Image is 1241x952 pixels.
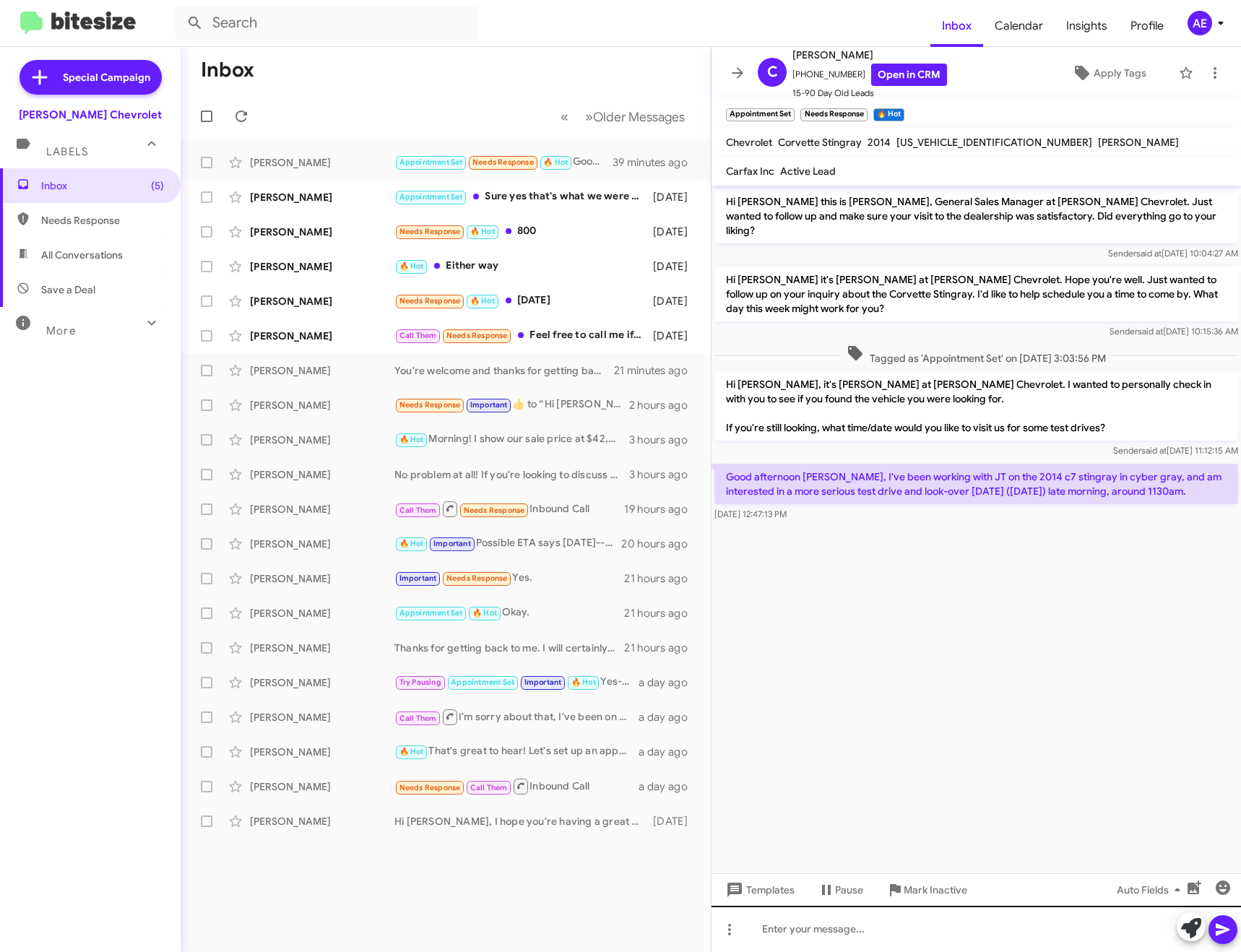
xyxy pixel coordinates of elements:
span: 🔥 Hot [399,261,424,271]
span: Profile [1119,5,1175,47]
a: Inbox [930,5,983,47]
h1: Inbox [201,59,254,82]
nav: Page navigation example [553,102,693,131]
span: Important [470,400,508,410]
div: [PERSON_NAME] [250,641,394,655]
div: 19 hours ago [624,502,699,516]
div: 21 hours ago [624,571,699,586]
input: Search [175,6,478,40]
span: (5) [151,178,164,193]
div: [PERSON_NAME] [250,433,394,447]
div: [PERSON_NAME] [250,537,394,551]
div: a day ago [639,779,699,794]
div: [DATE] [650,190,699,204]
div: I'm sorry about that, I've been on and off the phone all morning. I'm around if you need me. [394,708,639,726]
span: Important [433,539,471,548]
div: a day ago [639,745,699,759]
span: 🔥 Hot [543,157,568,167]
span: Apply Tags [1094,60,1146,86]
span: [DATE] 12:47:13 PM [714,509,787,519]
span: said at [1141,445,1167,456]
div: [PERSON_NAME] [250,190,394,204]
span: Mark Inactive [904,877,967,903]
div: [PERSON_NAME] [250,467,394,482]
div: 3 hours ago [629,467,699,482]
div: [PERSON_NAME] [250,329,394,343]
button: Mark Inactive [875,877,979,903]
div: Sure yes that's what we were trying to do. I don't think a 2026 would be in our budget maybe a 20... [394,189,650,205]
div: Okay. [394,605,624,621]
span: Sender [DATE] 10:04:27 AM [1108,248,1238,259]
button: Next [576,102,693,131]
div: 2 hours ago [629,398,699,412]
span: [PERSON_NAME] [1098,136,1179,149]
p: Hi [PERSON_NAME], it's [PERSON_NAME] at [PERSON_NAME] Chevrolet. I wanted to personally check in ... [714,371,1238,441]
div: Thanks for getting back to me. I will certainly keep an eye out as our inventory changes daily. W... [394,641,624,655]
span: Active Lead [780,165,836,178]
div: Hi [PERSON_NAME], I hope you're having a great day! I wanted to see if the truck or vette was bet... [394,814,650,828]
div: That's great to hear! Let's set up an appointment to discuss the details of selling your vehicle.... [394,743,639,760]
a: Special Campaign [20,60,162,95]
span: Important [524,678,562,687]
span: Needs Response [472,157,534,167]
span: [US_VEHICLE_IDENTIFICATION_NUMBER] [896,136,1092,149]
button: Pause [806,877,875,903]
div: 20 hours ago [621,537,699,551]
span: Sender [DATE] 10:15:36 AM [1110,326,1238,337]
span: Appointment Set [399,157,463,167]
span: [PERSON_NAME] [792,46,947,64]
span: Appointment Set [451,678,514,687]
div: ​👍​ to “ Hi [PERSON_NAME], it's [PERSON_NAME] at [PERSON_NAME] Chevrolet. I wanted to personally ... [394,397,629,413]
div: 39 minutes ago [613,155,699,170]
span: More [46,324,76,337]
span: Needs Response [399,227,461,236]
div: [PERSON_NAME] [250,502,394,516]
div: No problem at all! If you're looking to discuss your Corvette Stingray, we can set up a phone or ... [394,467,629,482]
span: 15-90 Day Old Leads [792,86,947,100]
div: 21 minutes ago [614,363,699,378]
p: Hi [PERSON_NAME] this is [PERSON_NAME], General Sales Manager at [PERSON_NAME] Chevrolet. Just wa... [714,189,1238,243]
button: Previous [552,102,577,131]
span: Needs Response [41,213,164,228]
span: 🔥 Hot [399,747,424,756]
span: 2014 [868,136,891,149]
span: Carfax Inc [726,165,774,178]
span: Needs Response [446,574,508,583]
div: [PERSON_NAME] Chevrolet [19,108,162,122]
button: Auto Fields [1105,877,1198,903]
span: Chevrolet [726,136,772,149]
span: Older Messages [593,109,685,125]
span: 🔥 Hot [399,435,424,444]
span: Templates [723,877,795,903]
div: 800 [394,223,650,240]
div: Morning! I show our sale price at $42,499 and you have $5,200 of equity. $42,499 - $5,200 = $37,2... [394,431,629,448]
span: « [561,108,568,126]
span: 🔥 Hot [470,227,495,236]
div: Yes-- [DATE]-lol-- Thank you!! [394,674,639,691]
span: Call Them [399,506,437,515]
div: [DATE] [394,293,650,309]
div: Feel free to call me if you'd like I don't have time to come into the dealership [394,327,650,344]
div: You're welcome and thanks for getting back to me. I'd be willing to match $3k off MSRP and $46k f... [394,363,614,378]
div: Possible ETA says [DATE]--10/13/25. Although, we have seen them come sooner than expected. [394,535,621,552]
div: a day ago [639,710,699,724]
span: All Conversations [41,248,123,262]
div: [DATE] [650,259,699,274]
span: Needs Response [464,506,525,515]
span: Corvette Stingray [778,136,862,149]
small: Needs Response [800,108,867,121]
div: [PERSON_NAME] [250,398,394,412]
span: said at [1138,326,1163,337]
button: AE [1175,11,1225,35]
span: Special Campaign [63,70,150,85]
button: Apply Tags [1046,60,1172,86]
span: Needs Response [446,331,508,340]
div: [DATE] [650,225,699,239]
div: Good afternoon [PERSON_NAME], I've been working with JT on the 2014 c7 stingray in cyber gray, an... [394,154,613,170]
div: Either way [394,258,650,274]
div: [PERSON_NAME] [250,571,394,586]
span: [PHONE_NUMBER] [792,64,947,86]
div: [PERSON_NAME] [250,225,394,239]
div: [PERSON_NAME] [250,745,394,759]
